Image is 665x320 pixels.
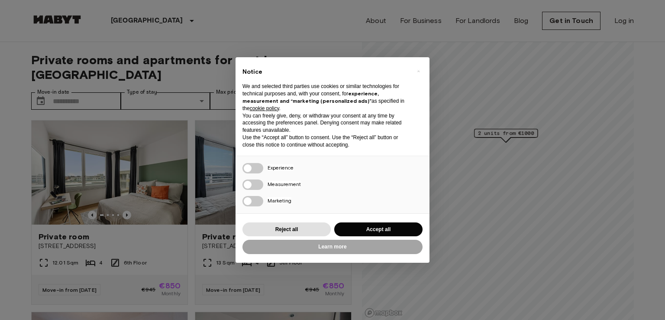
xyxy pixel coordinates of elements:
span: Experience [268,164,294,171]
a: cookie policy [250,105,279,111]
button: Close this notice [411,64,425,78]
span: Measurement [268,181,301,187]
p: Use the “Accept all” button to consent. Use the “Reject all” button or close this notice to conti... [242,134,409,149]
button: Learn more [242,240,423,254]
button: Accept all [334,222,423,237]
span: × [417,66,420,76]
span: Marketing [268,197,291,204]
button: Reject all [242,222,331,237]
p: You can freely give, deny, or withdraw your consent at any time by accessing the preferences pane... [242,112,409,134]
strong: experience, measurement and “marketing (personalized ads)” [242,90,379,104]
h2: Notice [242,68,409,76]
p: We and selected third parties use cookies or similar technologies for technical purposes and, wit... [242,83,409,112]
